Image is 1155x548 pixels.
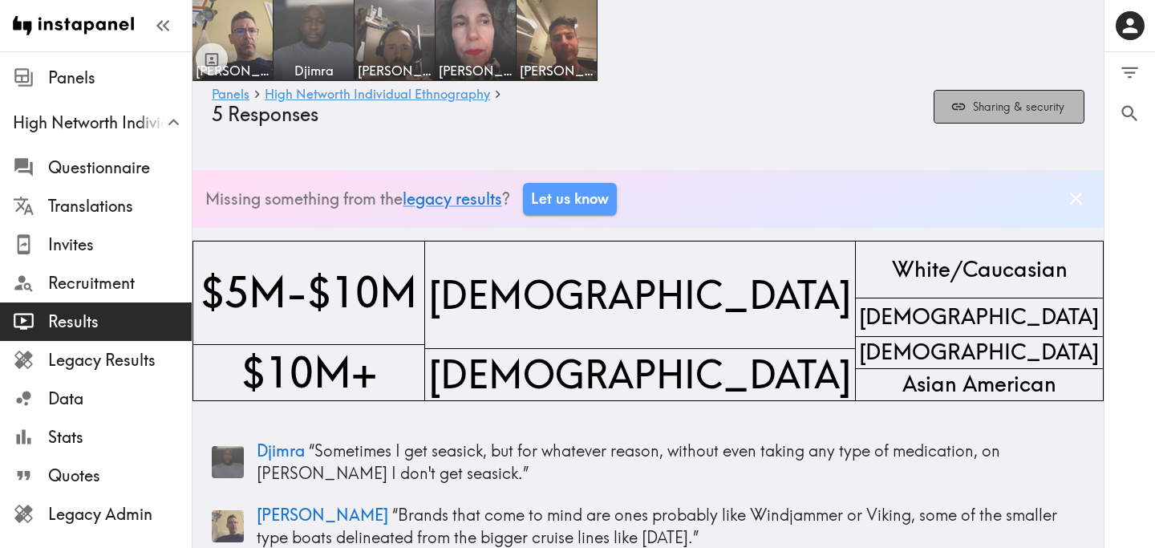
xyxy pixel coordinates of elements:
span: Asian American [899,366,1060,402]
span: [DEMOGRAPHIC_DATA] [425,345,855,404]
span: Djimra [257,440,305,461]
button: Dismiss banner [1061,184,1091,213]
span: Questionnaire [48,156,192,179]
span: [DEMOGRAPHIC_DATA] [856,298,1103,335]
span: Quotes [48,465,192,487]
img: Panelist thumbnail [212,446,244,478]
span: Djimra [277,62,351,79]
a: Panels [212,87,249,103]
span: Filter Responses [1119,62,1141,83]
p: Missing something from the ? [205,188,510,210]
span: [PERSON_NAME] [439,62,513,79]
button: Filter Responses [1104,52,1155,93]
span: [PERSON_NAME] [196,62,269,79]
img: Panelist thumbnail [212,510,244,542]
a: legacy results [403,189,502,209]
a: Let us know [523,183,617,215]
span: Stats [48,426,192,449]
span: 5 Responses [212,103,318,126]
span: [DEMOGRAPHIC_DATA] [856,334,1103,370]
span: Results [48,311,192,333]
span: White/Caucasian [889,251,1071,287]
button: Toggle between responses and questions [196,43,228,75]
span: Data [48,388,192,410]
span: [PERSON_NAME] [257,505,388,525]
span: $5M-$10M [197,260,420,324]
span: [PERSON_NAME] [358,62,432,79]
button: Search [1104,93,1155,134]
button: Sharing & security [934,90,1084,124]
span: Panels [48,67,192,89]
span: Search [1119,103,1141,124]
span: Translations [48,195,192,217]
span: Invites [48,233,192,256]
span: [DEMOGRAPHIC_DATA] [425,266,855,324]
span: Legacy Results [48,349,192,371]
a: High Networth Individual Ethnography [265,87,490,103]
span: [PERSON_NAME] [520,62,594,79]
span: $10M+ [238,340,380,404]
a: Panelist thumbnailDjimra “Sometimes I get seasick, but for whatever reason, without even taking a... [212,433,1084,491]
span: Recruitment [48,272,192,294]
span: High Networth Individual Ethnography [13,112,192,134]
span: Legacy Admin [48,503,192,526]
p: “ Sometimes I get seasick, but for whatever reason, without even taking any type of medication, o... [257,440,1084,485]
